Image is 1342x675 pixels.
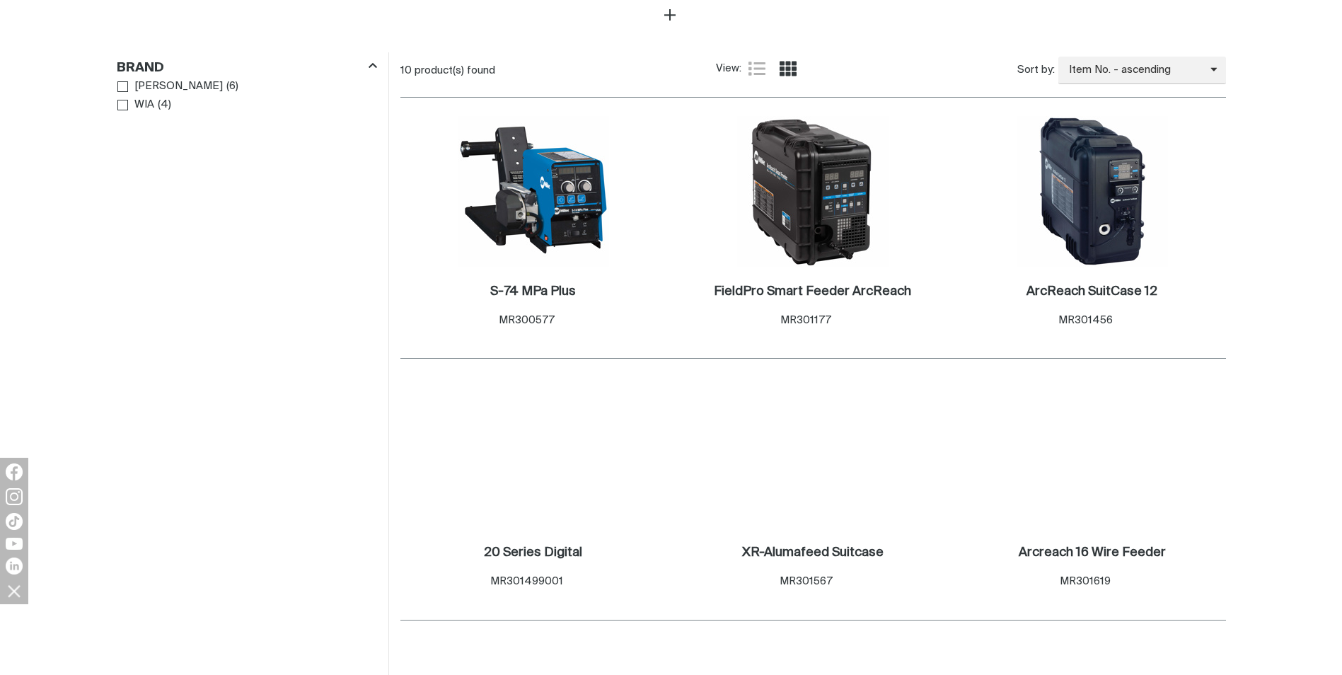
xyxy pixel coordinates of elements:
[748,60,765,77] a: List view
[6,558,23,575] img: LinkedIn
[6,513,23,530] img: TikTok
[415,65,495,76] span: product(s) found
[1060,576,1111,587] span: MR301619
[6,488,23,505] img: Instagram
[117,52,377,115] aside: Filters
[117,77,224,96] a: [PERSON_NAME]
[490,576,563,587] span: MR301499001
[226,79,238,95] span: ( 6 )
[499,315,555,325] span: MR300577
[1017,116,1168,267] img: ArcReach SuitCase 12
[780,576,833,587] span: MR301567
[400,64,716,78] div: 10
[716,61,741,77] span: View:
[780,315,831,325] span: MR301177
[1026,285,1157,298] h2: ArcReach SuitCase 12
[1019,546,1166,559] h2: Arcreach 16 Wire Feeder
[737,116,889,267] img: FieldPro Smart Feeder ArcReach
[1017,62,1055,79] span: Sort by:
[484,546,582,559] h2: 20 Series Digital
[1019,545,1166,561] a: Arcreach 16 Wire Feeder
[117,96,155,115] a: WIA
[117,60,164,76] h3: Brand
[134,97,154,113] span: WIA
[158,97,171,113] span: ( 4 )
[1058,315,1113,325] span: MR301456
[134,79,223,95] span: [PERSON_NAME]
[742,546,884,559] h2: XR-Alumafeed Suitcase
[6,463,23,480] img: Facebook
[490,285,576,298] h2: S-74 MPa Plus
[2,579,26,603] img: hide socials
[490,284,576,300] a: S-74 MPa Plus
[714,285,911,298] h2: FieldPro Smart Feeder ArcReach
[458,116,609,267] img: S-74 MPa Plus
[742,545,884,561] a: XR-Alumafeed Suitcase
[117,77,376,115] ul: Brand
[400,52,1226,88] section: Product list controls
[6,538,23,550] img: YouTube
[484,545,582,561] a: 20 Series Digital
[1058,62,1210,79] span: Item No. - ascending
[714,284,911,300] a: FieldPro Smart Feeder ArcReach
[117,57,377,76] div: Brand
[1026,284,1157,300] a: ArcReach SuitCase 12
